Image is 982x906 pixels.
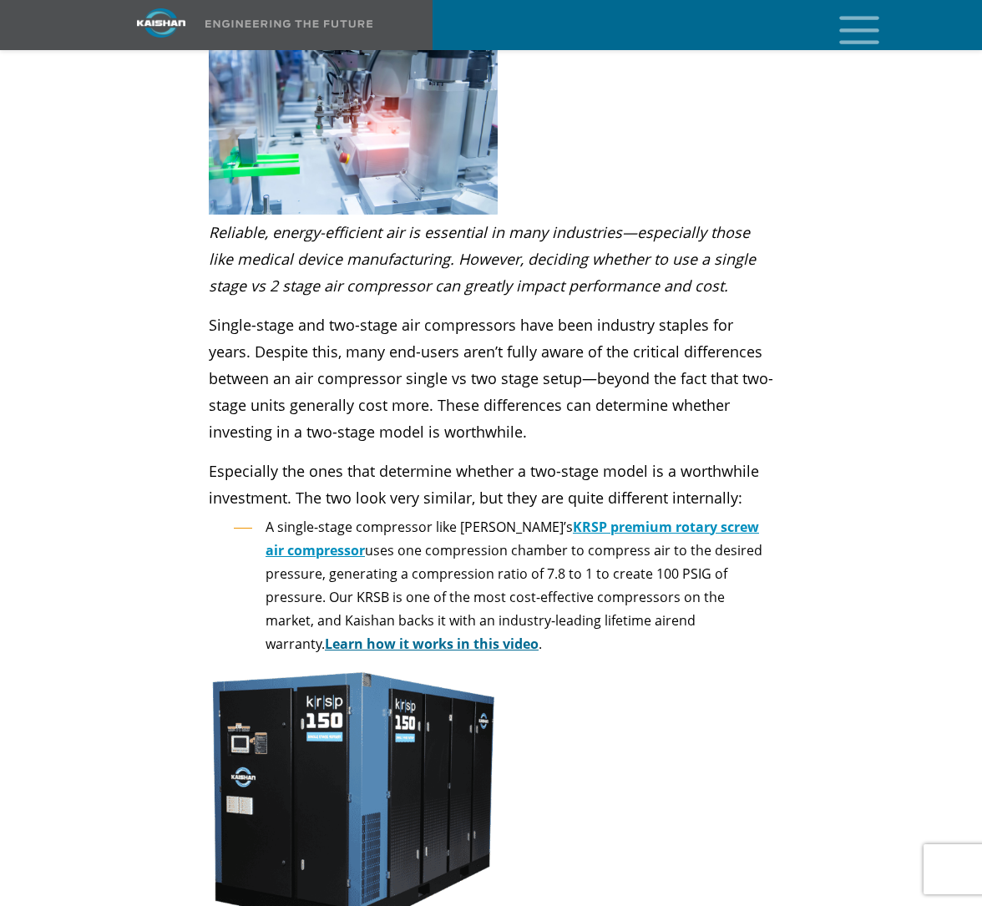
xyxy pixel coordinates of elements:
[266,518,573,536] span: A single-stage compressor like [PERSON_NAME]’s
[539,635,542,653] span: .
[833,11,861,39] a: mobile menu
[209,458,773,511] p: Especially the ones that determine whether a two-stage model is a worthwhile investment. The two ...
[266,518,759,559] a: KRSP premium rotary screw air compressor
[209,311,773,445] p: Single-stage and two-stage air compressors have been industry staples for years. Despite this, ma...
[266,541,762,653] span: uses one compression chamber to compress air to the desired pressure, generating a compression ra...
[99,8,224,38] img: kaishan logo
[205,20,372,28] img: Engineering the future
[209,222,756,296] em: Reliable, energy-efficient air is essential in many industries—especially those like medical devi...
[325,635,539,653] a: Learn how it works in this video
[209,22,498,215] img: Single Stage vs 2 Stage Air Compressor: Five Critical Differences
